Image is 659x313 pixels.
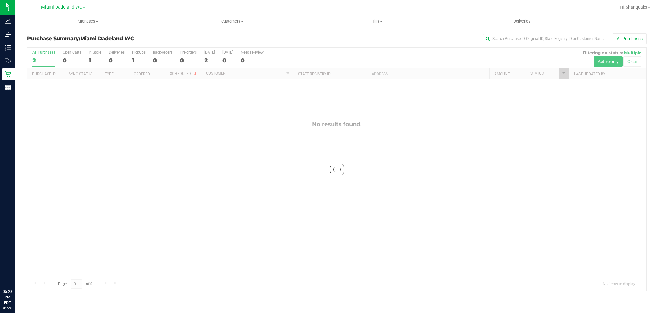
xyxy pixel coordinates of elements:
[305,15,450,28] a: Tills
[5,45,11,51] inline-svg: Inventory
[6,264,25,282] iframe: Resource center
[5,58,11,64] inline-svg: Outbound
[15,15,160,28] a: Purchases
[5,71,11,77] inline-svg: Retail
[5,31,11,37] inline-svg: Inbound
[505,19,539,24] span: Deliveries
[3,289,12,306] p: 05:28 PM EDT
[41,5,82,10] span: Miami Dadeland WC
[5,84,11,91] inline-svg: Reports
[15,19,160,24] span: Purchases
[160,19,304,24] span: Customers
[5,18,11,24] inline-svg: Analytics
[305,19,449,24] span: Tills
[483,34,606,43] input: Search Purchase ID, Original ID, State Registry ID or Customer Name...
[613,33,647,44] button: All Purchases
[80,36,134,41] span: Miami Dadeland WC
[27,36,234,41] h3: Purchase Summary:
[450,15,594,28] a: Deliveries
[620,5,647,10] span: Hi, Shanquale!
[160,15,305,28] a: Customers
[3,306,12,310] p: 09/20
